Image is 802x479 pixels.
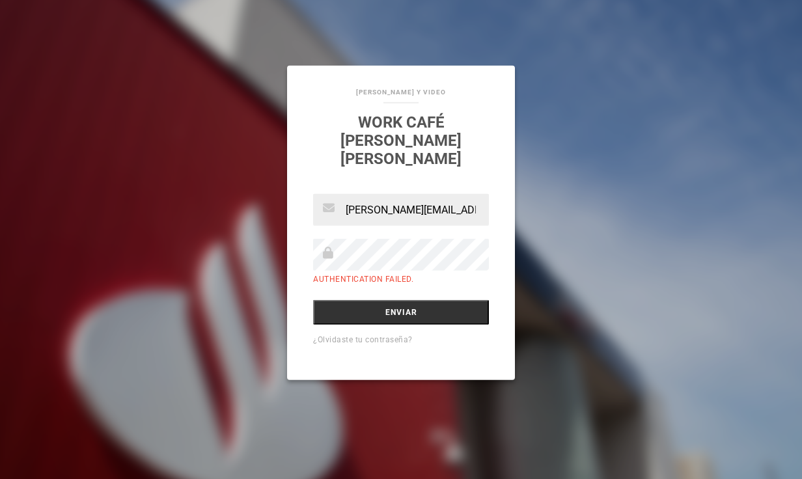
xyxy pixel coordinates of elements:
a: [PERSON_NAME] Y VIDEO [356,89,446,96]
a: WORK CAFÉ [PERSON_NAME] [PERSON_NAME] [340,113,462,168]
input: Email [313,194,489,226]
a: ¿Olvidaste tu contraseña? [313,335,413,344]
label: Authentication failed. [313,275,413,284]
input: Enviar [313,300,489,325]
